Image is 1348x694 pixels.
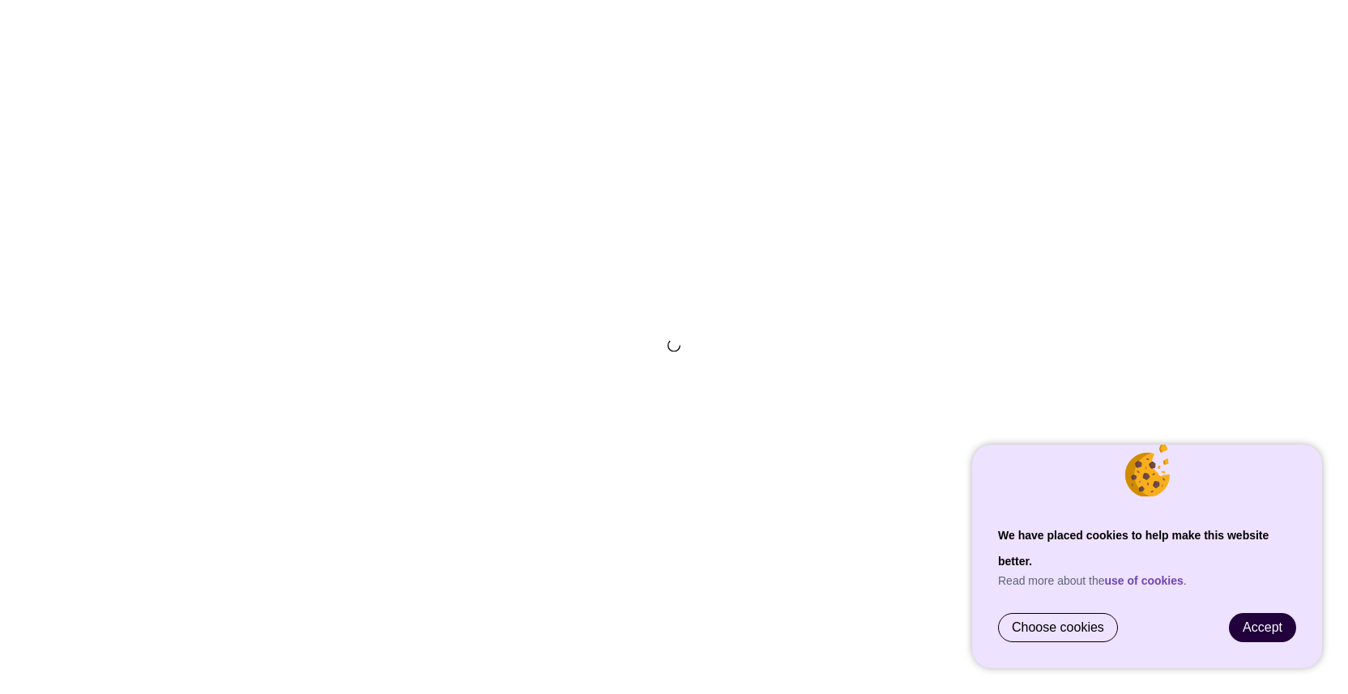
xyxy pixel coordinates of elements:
span: Choose cookies [1012,620,1104,635]
a: Choose cookies [999,614,1117,641]
a: Accept [1230,614,1295,641]
strong: We have placed cookies to help make this website better. [998,529,1269,568]
span: Accept [1243,620,1282,634]
p: Read more about the . [998,574,1296,587]
a: use of cookies [1105,574,1184,587]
